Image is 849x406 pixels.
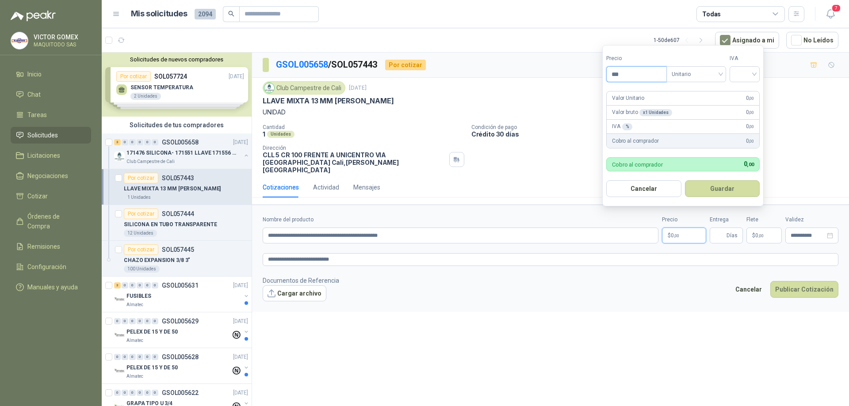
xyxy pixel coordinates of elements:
div: 3 [114,139,121,145]
a: GSOL005658 [276,59,328,70]
label: Flete [746,216,782,224]
a: Configuración [11,258,91,275]
p: Documentos de Referencia [263,276,339,285]
span: 0 [746,94,754,102]
div: Unidades [267,131,294,138]
span: 0 [755,233,764,238]
div: 12 Unidades [124,230,157,237]
div: 0 [152,139,158,145]
div: Por cotizar [124,244,158,255]
label: Nombre del producto [263,216,658,224]
p: Cobro al comprador [612,162,663,167]
p: Valor bruto [612,108,672,117]
p: VICTOR GOMEX [34,34,89,40]
div: 0 [137,282,143,288]
h1: Mis solicitudes [131,8,187,20]
div: x 1 Unidades [639,109,672,116]
div: 3 [114,282,121,288]
a: Órdenes de Compra [11,208,91,235]
span: Solicitudes [27,130,58,140]
div: 0 [152,390,158,396]
div: 0 [122,318,128,324]
div: 0 [122,354,128,360]
a: Cotizar [11,188,91,205]
span: Negociaciones [27,171,68,181]
p: $0,00 [662,228,706,243]
p: PELEX DE 15 Y DE 50 [126,364,178,372]
div: 0 [152,282,158,288]
label: Precio [606,54,666,63]
span: 0 [671,233,679,238]
p: [DATE] [349,84,367,92]
span: Manuales y ayuda [27,282,78,292]
p: Condición de pago [471,124,845,130]
button: Cancelar [730,281,767,298]
p: [DATE] [233,138,248,147]
a: 0 0 0 0 0 0 GSOL005628[DATE] Company LogoPELEX DE 15 Y DE 50Almatec [114,352,250,380]
div: Solicitudes de nuevos compradoresPor cotizarSOL057724[DATE] SENSOR TEMPERATURA2 UnidadesPor cotiz... [102,53,252,117]
span: Unitario [672,68,721,81]
div: % [622,123,633,130]
span: ,00 [758,233,764,238]
div: 0 [129,318,136,324]
div: 1 Unidades [124,194,154,201]
p: Crédito 30 días [471,130,845,138]
span: 0 [744,160,754,167]
a: Licitaciones [11,147,91,164]
a: Solicitudes [11,127,91,144]
img: Company Logo [114,366,125,376]
a: Remisiones [11,238,91,255]
p: Almatec [126,301,143,308]
p: FUSIBLES [126,292,151,300]
p: GSOL005628 [162,354,199,360]
a: Por cotizarSOL057445CHAZO EXPANSION 3/8 3"100 Unidades [102,241,252,277]
button: Publicar Cotización [770,281,838,298]
a: 3 0 0 0 0 0 GSOL005658[DATE] Company Logo171476 SILICONA- 171551 LLAVE 171556 CHAZOClub Campestre... [114,137,250,165]
p: 1 [263,130,265,138]
a: Por cotizarSOL057444SILICONA EN TUBO TRANSPARENTE12 Unidades [102,205,252,241]
img: Company Logo [114,151,125,162]
button: Guardar [685,180,760,197]
button: Asignado a mi [715,32,779,49]
p: / SOL057443 [276,58,378,72]
span: Tareas [27,110,47,120]
p: GSOL005658 [162,139,199,145]
div: 0 [129,139,136,145]
span: 0 [746,108,754,117]
span: ,00 [747,162,754,167]
div: 0 [114,354,121,360]
p: [DATE] [233,389,248,397]
div: 0 [122,390,128,396]
div: 0 [137,354,143,360]
p: SILICONA EN TUBO TRANSPARENTE [124,220,217,229]
div: Por cotizar [385,60,426,70]
p: GSOL005622 [162,390,199,396]
p: LLAVE MIXTA 13 MM [PERSON_NAME] [124,185,221,193]
div: Por cotizar [124,209,158,219]
p: PELEX DE 15 Y DE 50 [126,328,178,336]
button: Cargar archivo [263,285,326,301]
span: ,00 [674,233,679,238]
div: 0 [129,390,136,396]
div: Todas [702,9,721,19]
p: Dirección [263,145,446,151]
p: Almatec [126,373,143,380]
span: Inicio [27,69,42,79]
a: Por cotizarSOL057443LLAVE MIXTA 13 MM [PERSON_NAME]1 Unidades [102,169,252,205]
span: Cotizar [27,191,48,201]
p: 171476 SILICONA- 171551 LLAVE 171556 CHAZO [126,149,237,157]
a: 3 0 0 0 0 0 GSOL005631[DATE] Company LogoFUSIBLESAlmatec [114,280,250,308]
div: Actividad [313,182,339,192]
p: GSOL005629 [162,318,199,324]
div: 0 [152,354,158,360]
div: 0 [129,354,136,360]
span: ,00 [749,96,754,101]
p: CHAZO EXPANSION 3/8 3" [124,256,190,265]
button: Solicitudes de nuevos compradores [105,56,248,63]
button: 7 [822,6,838,22]
div: 0 [114,390,121,396]
label: IVA [730,54,760,63]
p: Almatec [126,337,143,344]
label: Entrega [710,216,743,224]
div: Solicitudes de tus compradores [102,117,252,133]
